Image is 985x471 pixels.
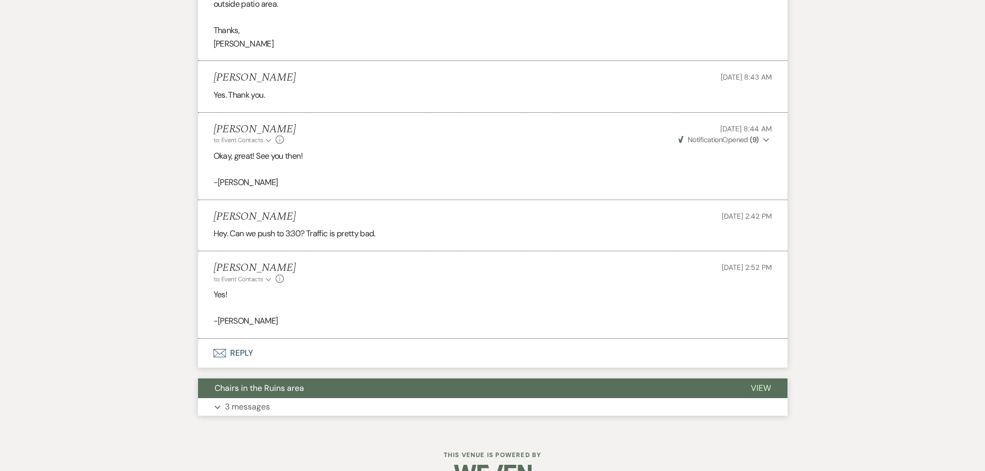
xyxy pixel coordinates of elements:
span: [DATE] 8:44 AM [720,124,771,133]
h5: [PERSON_NAME] [214,210,296,223]
p: -[PERSON_NAME] [214,314,772,328]
span: Chairs in the Ruins area [215,383,304,393]
p: [PERSON_NAME] [214,37,772,51]
h5: [PERSON_NAME] [214,71,296,84]
span: [DATE] 8:43 AM [721,72,771,82]
span: Opened [678,135,759,144]
div: Yes. Thank you. [214,88,772,102]
button: to: Event Contacts [214,275,273,284]
span: Notification [688,135,722,144]
span: [DATE] 2:42 PM [722,211,771,221]
button: View [734,378,787,398]
span: to: Event Contacts [214,136,263,144]
button: Chairs in the Ruins area [198,378,734,398]
p: -[PERSON_NAME] [214,176,772,189]
span: [DATE] 2:52 PM [722,263,771,272]
strong: ( 9 ) [750,135,759,144]
span: to: Event Contacts [214,275,263,283]
p: Okay, great! See you then! [214,149,772,163]
h5: [PERSON_NAME] [214,262,296,275]
button: Reply [198,339,787,368]
h5: [PERSON_NAME] [214,123,296,136]
button: 3 messages [198,398,787,416]
span: View [751,383,771,393]
p: 3 messages [225,400,270,414]
div: Hey. Can we push to 3:30? Traffic is pretty bad. [214,227,772,240]
p: Yes! [214,288,772,301]
p: Thanks, [214,24,772,37]
button: to: Event Contacts [214,135,273,145]
button: NotificationOpened (9) [677,134,772,145]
